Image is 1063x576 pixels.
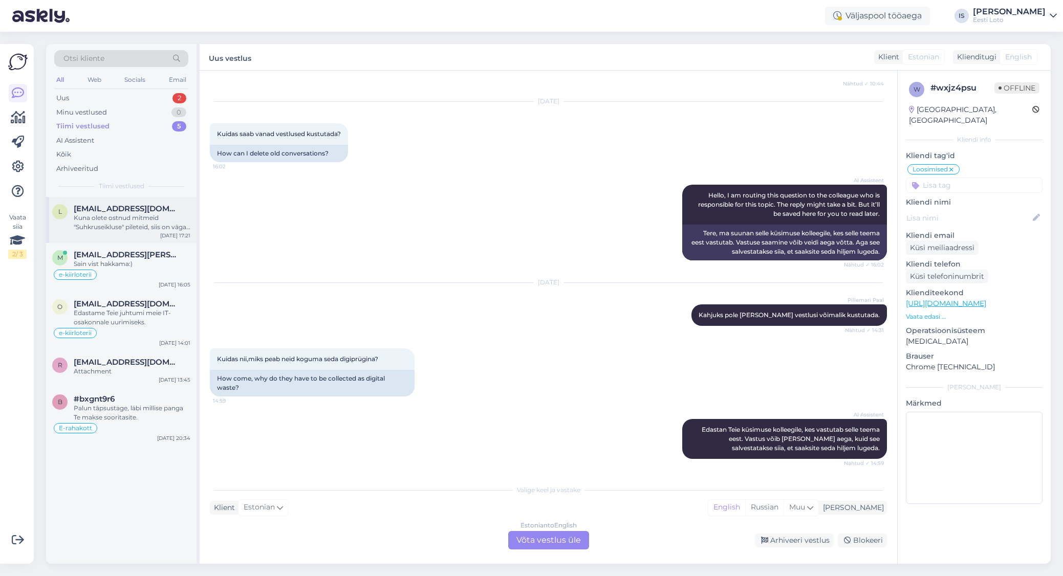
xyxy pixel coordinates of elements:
span: Otsi kliente [63,53,104,64]
a: [PERSON_NAME]Eesti Loto [973,8,1057,24]
div: Edastame Teie juhtumi meie IT-osakonnale uurimiseks. [74,308,190,327]
div: Sain vist hakkama:) [74,259,190,269]
p: [MEDICAL_DATA] [906,336,1043,347]
div: Tere, ma suunan selle küsimuse kolleegile, kes selle teema eest vastutab. Vastuse saamine võib ve... [682,225,887,260]
div: Kõik [56,149,71,160]
div: Küsi telefoninumbrit [906,270,988,283]
div: Klient [210,502,235,513]
span: merike.kari@gmail.com [74,250,180,259]
div: How can I delete old conversations? [210,145,348,162]
span: Nähtud ✓ 16:02 [844,261,884,269]
img: Askly Logo [8,52,28,72]
div: [GEOGRAPHIC_DATA], [GEOGRAPHIC_DATA] [909,104,1032,126]
div: Russian [745,500,784,515]
p: Chrome [TECHNICAL_ID] [906,362,1043,372]
p: Brauser [906,351,1043,362]
div: All [54,73,66,86]
span: liilija.tammoja@gmail.com [74,204,180,213]
div: Email [167,73,188,86]
div: Väljaspool tööaega [825,7,930,25]
span: r [58,361,62,369]
div: Palun täpsustage, läbi millise panga Te makse sooritasite. [74,404,190,422]
div: [DATE] [210,278,887,287]
div: How come, why do they have to be collected as digital waste? [210,370,415,396]
span: E-rahakott [59,425,92,431]
div: [DATE] 14:01 [159,339,190,347]
div: [DATE] [210,97,887,106]
div: Arhiveeri vestlus [755,534,834,547]
div: Blokeeri [838,534,887,547]
div: # wxjz4psu [930,82,994,94]
div: [PERSON_NAME] [906,383,1043,392]
div: Klient [874,52,899,62]
div: Tiimi vestlused [56,121,110,131]
div: 2 [172,93,186,103]
div: [DATE] 17:21 [160,232,190,239]
div: 5 [172,121,186,131]
div: Klienditugi [953,52,996,62]
span: Estonian [908,52,939,62]
span: Kuidas saab vanad vestlused kustutada? [217,130,341,138]
p: Operatsioonisüsteem [906,325,1043,336]
span: Hello, I am routing this question to the colleague who is responsible for this topic. The reply m... [698,191,881,217]
span: Nähtud ✓ 10:44 [843,80,884,87]
span: AI Assistent [845,176,884,184]
span: e-kiirloterii [59,330,92,336]
p: Klienditeekond [906,287,1043,298]
label: Uus vestlus [209,50,251,64]
span: Pillemari Paal [845,296,884,304]
span: #bxgnt9r6 [74,394,115,404]
div: Võta vestlus üle [508,531,589,549]
div: Estonian to English [520,521,577,530]
span: Kuidas nii,miks peab neid koguma seda digiprügina? [217,355,378,363]
div: Arhiveeritud [56,164,98,174]
input: Lisa nimi [906,212,1031,224]
div: English [708,500,745,515]
div: Web [85,73,103,86]
span: Estonian [244,502,275,513]
span: rein.vastrik@gmail.com [74,358,180,367]
div: [PERSON_NAME] [819,502,884,513]
span: English [1005,52,1032,62]
input: Lisa tag [906,178,1043,193]
p: Kliendi tag'id [906,150,1043,161]
span: b [58,398,62,406]
div: Kuna olete ostnud mitmeid "Suhkruseikluse" pileteid, siis on väga keeruline IT-osakonnal juhtumit... [74,213,190,232]
p: Märkmed [906,398,1043,409]
a: [URL][DOMAIN_NAME] [906,299,986,308]
span: 16:02 [213,163,251,170]
span: Kahjuks pole [PERSON_NAME] vestlusi võimalik kustutada. [699,311,880,319]
div: AI Assistent [56,136,94,146]
p: Vaata edasi ... [906,312,1043,321]
div: Uus [56,93,69,103]
div: Vaata siia [8,213,27,259]
span: Tiimi vestlused [99,182,144,191]
span: Loosimised [913,166,948,172]
span: AI Assistent [845,411,884,418]
span: Nähtud ✓ 14:59 [844,459,884,467]
div: 0 [171,107,186,118]
span: 14:59 [213,397,251,405]
div: 2 / 3 [8,250,27,259]
span: o [57,303,62,311]
span: l [58,208,62,215]
span: olga.kuznetsova1987@gmail.com [74,299,180,308]
span: Edastan Teie küsimuse kolleegile, kes vastutab selle teema eest. Vastus võib [PERSON_NAME] aega, ... [702,426,881,452]
div: [PERSON_NAME] [973,8,1046,16]
div: [DATE] 20:34 [157,434,190,442]
div: Valige keel ja vastake [210,485,887,495]
p: Kliendi telefon [906,259,1043,270]
span: m [57,254,63,261]
div: IS [954,9,969,23]
div: Küsi meiliaadressi [906,241,979,255]
div: Minu vestlused [56,107,107,118]
div: Attachment [74,367,190,376]
div: Eesti Loto [973,16,1046,24]
div: [DATE] 16:05 [159,281,190,289]
p: Kliendi email [906,230,1043,241]
span: Muu [789,502,805,512]
div: [DATE] 13:45 [159,376,190,384]
span: Nähtud ✓ 14:31 [845,326,884,334]
div: Socials [122,73,147,86]
span: Offline [994,82,1039,94]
